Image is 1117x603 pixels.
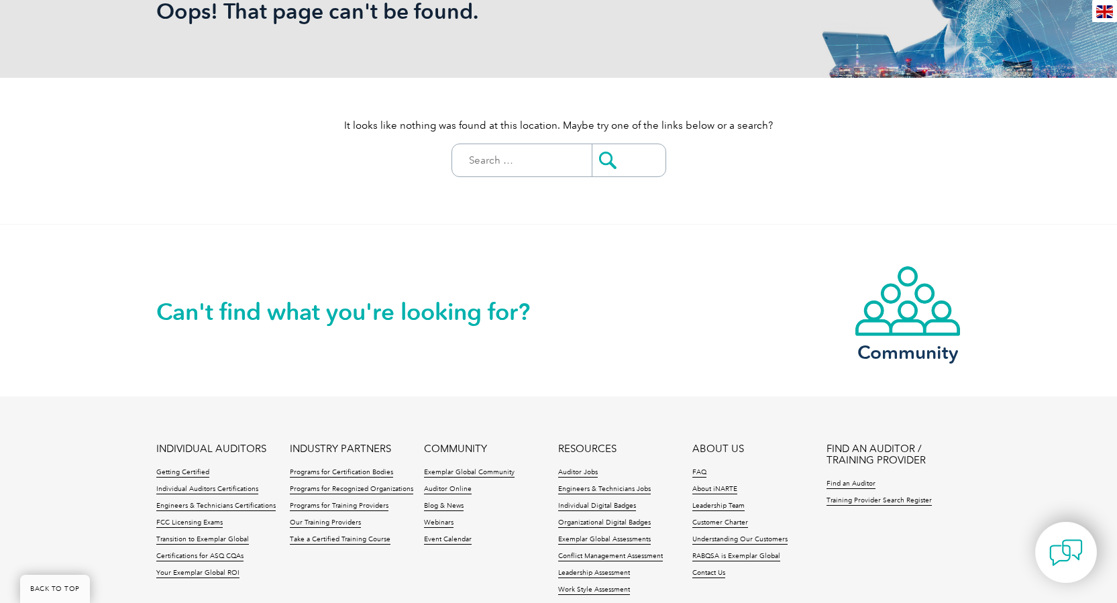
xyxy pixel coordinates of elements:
a: Training Provider Search Register [827,496,932,506]
a: Individual Digital Badges [558,502,636,511]
a: INDIVIDUAL AUDITORS [156,443,266,455]
a: FAQ [692,468,706,478]
a: Customer Charter [692,518,748,528]
a: Organizational Digital Badges [558,518,651,528]
a: BACK TO TOP [20,575,90,603]
a: COMMUNITY [424,443,487,455]
a: ABOUT US [692,443,744,455]
a: About iNARTE [692,485,737,494]
input: Submit [592,144,666,176]
img: en [1096,5,1113,18]
a: Engineers & Technicians Jobs [558,485,651,494]
a: Programs for Training Providers [290,502,388,511]
a: Understanding Our Customers [692,535,788,545]
h2: Can't find what you're looking for? [156,301,559,323]
a: RESOURCES [558,443,617,455]
a: INDUSTRY PARTNERS [290,443,391,455]
img: icon-community.webp [854,265,961,337]
a: Blog & News [424,502,464,511]
a: Auditor Jobs [558,468,598,478]
a: Exemplar Global Community [424,468,515,478]
a: Individual Auditors Certifications [156,485,258,494]
a: Our Training Providers [290,518,361,528]
a: Event Calendar [424,535,472,545]
a: Conflict Management Assessment [558,552,663,561]
a: Certifications for ASQ CQAs [156,552,244,561]
a: Your Exemplar Global ROI [156,569,240,578]
a: Contact Us [692,569,725,578]
a: Take a Certified Training Course [290,535,390,545]
a: Getting Certified [156,468,209,478]
p: It looks like nothing was found at this location. Maybe try one of the links below or a search? [156,118,961,133]
a: Webinars [424,518,454,528]
a: Exemplar Global Assessments [558,535,651,545]
a: Programs for Certification Bodies [290,468,393,478]
a: Community [854,265,961,361]
img: contact-chat.png [1049,536,1083,569]
a: FCC Licensing Exams [156,518,223,528]
a: Find an Auditor [827,480,875,489]
a: Programs for Recognized Organizations [290,485,413,494]
a: Leadership Assessment [558,569,630,578]
a: RABQSA is Exemplar Global [692,552,780,561]
a: FIND AN AUDITOR / TRAINING PROVIDER [827,443,961,466]
a: Auditor Online [424,485,472,494]
a: Leadership Team [692,502,745,511]
a: Engineers & Technicians Certifications [156,502,276,511]
h3: Community [854,344,961,361]
a: Work Style Assessment [558,586,630,595]
a: Transition to Exemplar Global [156,535,249,545]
